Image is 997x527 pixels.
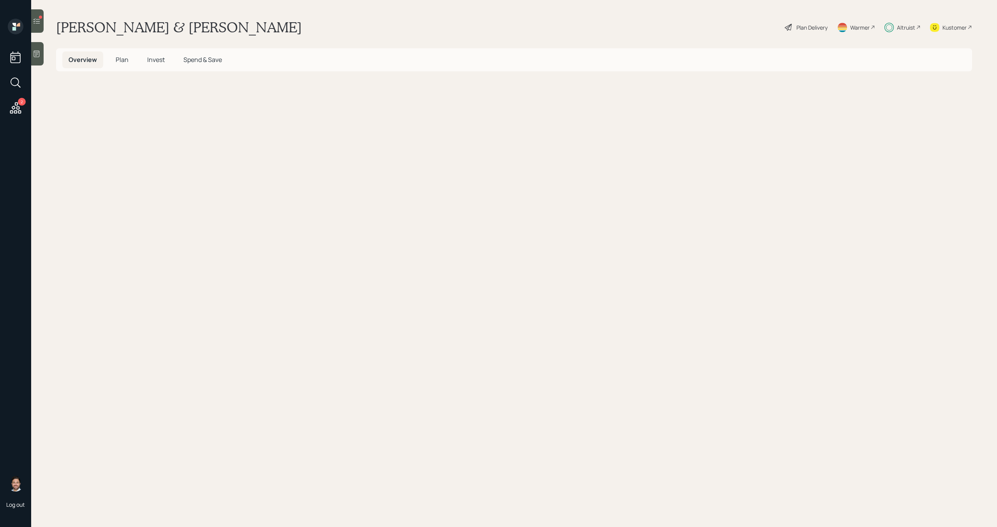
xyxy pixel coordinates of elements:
div: 2 [18,98,26,106]
span: Plan [116,55,129,64]
div: Altruist [897,23,915,32]
div: Plan Delivery [796,23,828,32]
div: Log out [6,501,25,508]
div: Warmer [850,23,870,32]
span: Overview [69,55,97,64]
div: Kustomer [942,23,967,32]
span: Spend & Save [183,55,222,64]
h1: [PERSON_NAME] & [PERSON_NAME] [56,19,302,36]
span: Invest [147,55,165,64]
img: michael-russo-headshot.png [8,476,23,492]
